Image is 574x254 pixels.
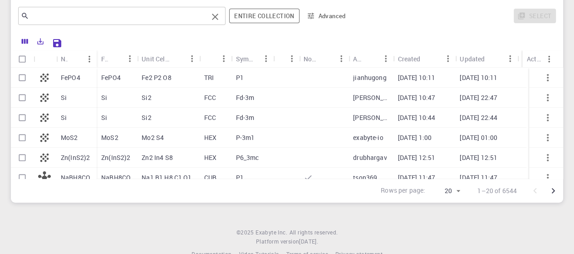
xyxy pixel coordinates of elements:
[61,153,90,162] p: Zn(InS2)2
[61,93,67,102] p: Si
[236,93,255,102] p: Fd-3m
[142,50,170,68] div: Unit Cell Formula
[142,113,151,122] p: Si2
[101,153,130,162] p: Zn(InS2)2
[299,238,318,245] span: [DATE] .
[170,51,185,66] button: Sort
[460,173,497,182] p: [DATE] 11:47
[397,153,435,162] p: [DATE] 12:51
[441,51,455,66] button: Menu
[204,153,216,162] p: HEX
[82,52,97,66] button: Menu
[61,73,80,82] p: FePO4
[208,10,222,24] button: Clear
[101,113,107,122] p: Si
[137,50,199,68] div: Unit Cell Formula
[61,173,90,182] p: NaBH8CO
[273,50,299,68] div: Tags
[397,73,435,82] p: [DATE] 10:11
[393,50,455,68] div: Created
[255,229,287,236] span: Exabyte Inc.
[204,113,216,122] p: FCC
[229,9,299,23] span: Filter throughout whole library including sets (folders)
[142,133,164,142] p: Mo2 S4
[381,186,425,196] p: Rows per page:
[303,9,350,23] button: Advanced
[61,133,78,142] p: MoS2
[542,52,556,66] button: Menu
[101,50,108,68] div: Formula
[397,173,435,182] p: [DATE] 11:47
[199,50,231,68] div: Lattice
[503,51,517,66] button: Menu
[185,51,199,66] button: Menu
[397,133,432,142] p: [DATE] 1:00
[61,113,67,122] p: Si
[204,73,213,82] p: TRI
[204,51,218,66] button: Sort
[259,51,273,66] button: Menu
[378,51,393,66] button: Menu
[477,186,517,195] p: 1–20 of 6544
[204,93,216,102] p: FCC
[142,153,173,162] p: Zn2 In4 S8
[353,173,377,182] p: tson369
[236,73,244,82] p: P1
[348,50,393,68] div: Account
[101,133,118,142] p: MoS2
[142,93,151,102] p: Si2
[353,50,364,68] div: Account
[397,93,435,102] p: [DATE] 10:47
[97,50,137,68] div: Formula
[229,9,299,23] button: Entire collection
[460,93,497,102] p: [DATE] 22:47
[353,93,388,102] p: [PERSON_NAME]
[142,173,191,182] p: Na1 B1 H8 C1 O1
[108,51,123,66] button: Sort
[353,113,388,122] p: [PERSON_NAME]
[48,34,66,52] button: Save Explorer Settings
[289,228,338,237] span: All rights reserved.
[460,50,485,68] div: Updated
[123,51,137,66] button: Menu
[285,51,299,66] button: Menu
[34,50,56,68] div: Icon
[420,51,435,66] button: Sort
[397,50,420,68] div: Created
[33,34,48,49] button: Export
[142,73,171,82] p: Fe2 P2 O8
[353,153,387,162] p: drubhargav
[460,153,497,162] p: [DATE] 12:51
[460,133,497,142] p: [DATE] 01:00
[204,133,216,142] p: HEX
[236,228,255,237] span: © 2025
[18,6,51,15] span: Support
[68,52,82,66] button: Sort
[460,73,497,82] p: [DATE] 10:11
[319,51,334,66] button: Sort
[353,133,383,142] p: exabyte-io
[299,237,318,246] a: [DATE].
[236,173,244,182] p: P1
[334,51,348,66] button: Menu
[236,50,259,68] div: Symmetry
[364,51,378,66] button: Sort
[101,173,131,182] p: NaBH8CO
[204,173,216,182] p: CUB
[353,73,387,82] p: jianhugong
[255,228,287,237] a: Exabyte Inc.
[236,153,259,162] p: P6_3mc
[429,184,463,198] div: 20
[217,51,231,66] button: Menu
[256,237,299,246] span: Platform version
[544,182,562,200] button: Go to next page
[236,113,255,122] p: Fd-3m
[455,50,517,68] div: Updated
[522,50,556,68] div: Actions
[460,113,497,122] p: [DATE] 22:44
[231,50,273,68] div: Symmetry
[101,73,121,82] p: FePO4
[56,50,97,68] div: Name
[299,50,348,68] div: Non-periodic
[101,93,107,102] p: Si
